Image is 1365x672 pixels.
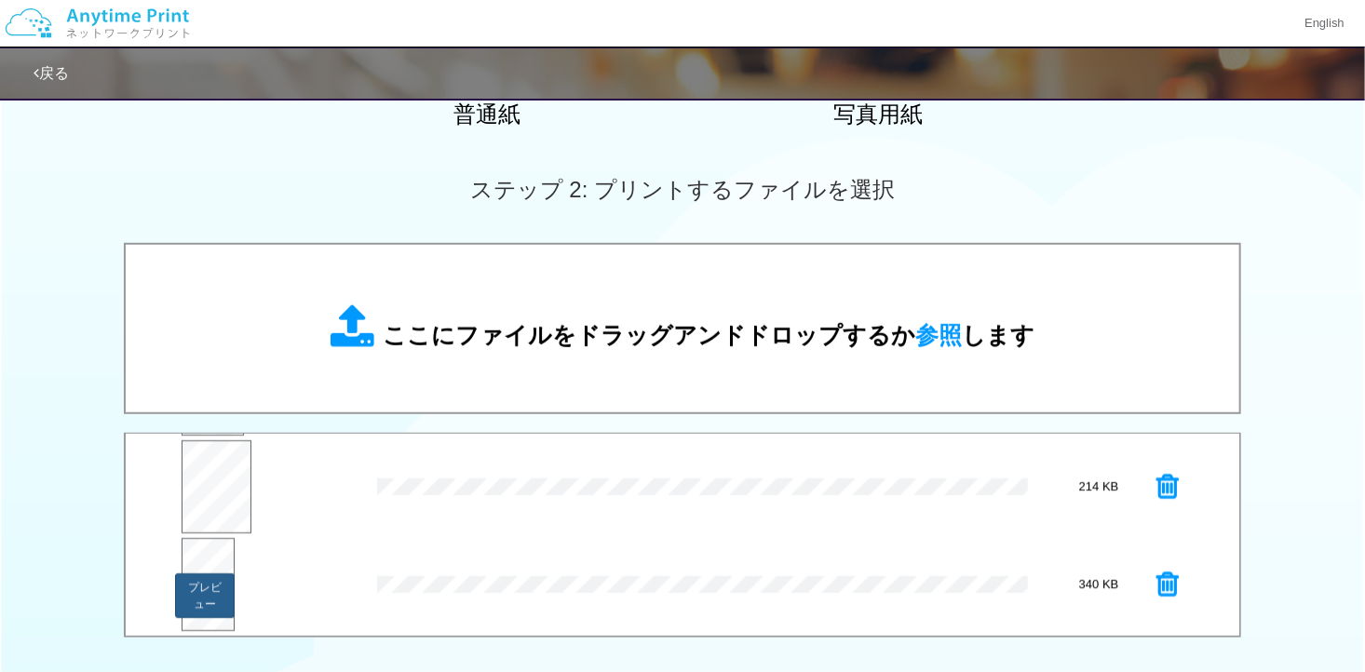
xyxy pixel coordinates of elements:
[324,102,650,127] h2: 普通紙
[915,322,962,348] span: 参照
[34,65,69,81] a: 戻る
[1041,478,1156,496] div: 214 KB
[383,322,1034,348] span: ここにファイルをドラッグアンドドロップするか します
[715,102,1041,127] h2: 写真用紙
[175,573,234,618] button: プレビュー
[470,177,895,202] span: ステップ 2: プリントするファイルを選択
[1041,576,1156,594] div: 340 KB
